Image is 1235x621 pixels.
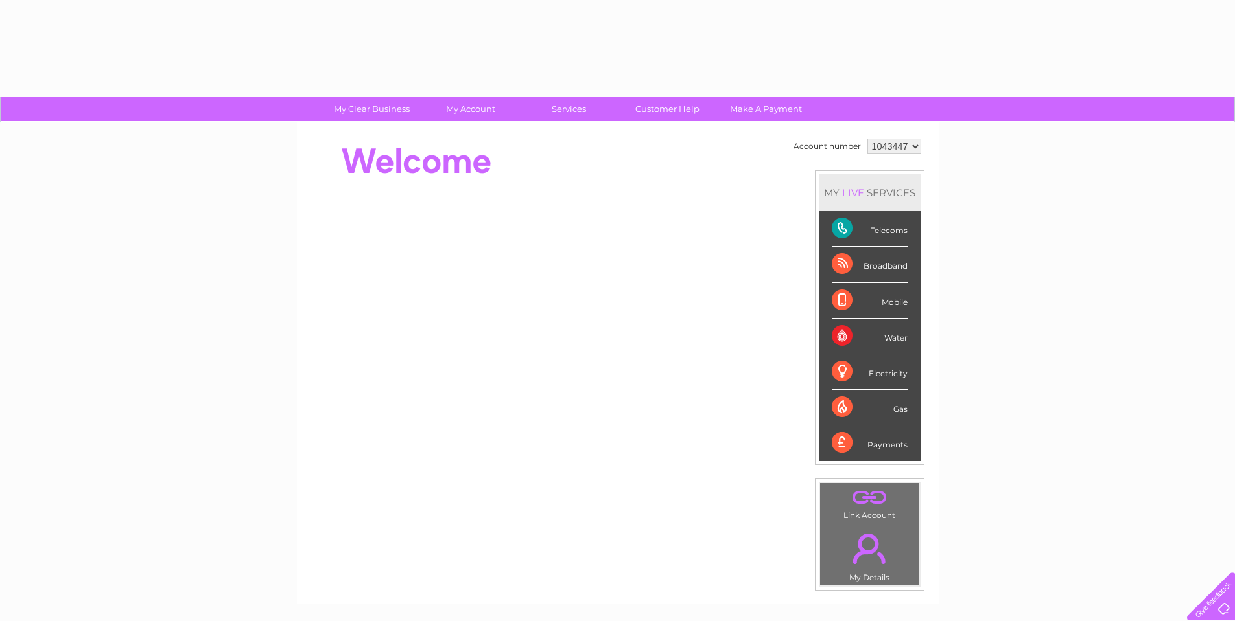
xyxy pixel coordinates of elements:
div: Gas [832,390,908,425]
a: Services [515,97,622,121]
div: Mobile [832,283,908,319]
a: Make A Payment [712,97,819,121]
div: Water [832,319,908,354]
a: My Account [417,97,524,121]
div: Payments [832,425,908,460]
div: LIVE [840,186,867,199]
td: Account number [790,135,864,157]
div: MY SERVICES [819,174,921,211]
div: Electricity [832,354,908,390]
div: Broadband [832,247,908,282]
a: . [823,486,916,509]
td: My Details [819,523,920,586]
a: Customer Help [614,97,721,121]
div: Telecoms [832,211,908,247]
a: My Clear Business [318,97,425,121]
a: . [823,526,916,571]
td: Link Account [819,482,920,523]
